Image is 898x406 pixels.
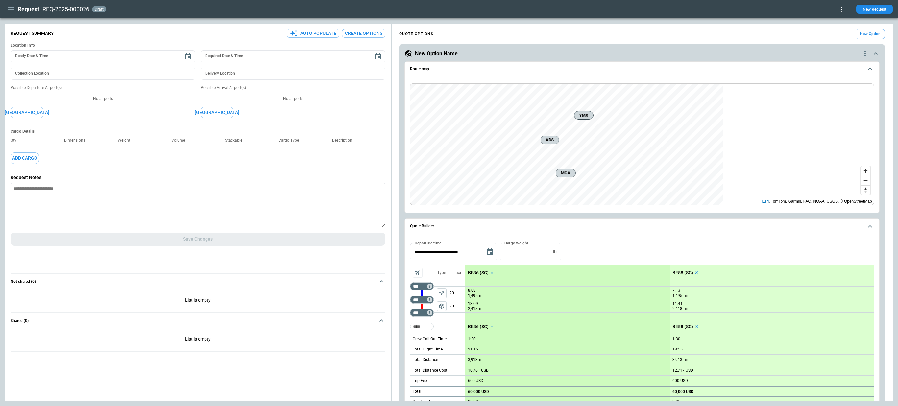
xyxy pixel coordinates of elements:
span: MGA [559,170,573,176]
p: Total Distance [413,357,438,363]
p: Total Flight Time [413,347,443,352]
p: mi [479,293,484,299]
button: Add Cargo [11,152,39,164]
p: 1,495 [672,293,682,299]
p: Volume [171,138,190,143]
p: 2,418 [468,306,478,312]
p: 9:05 [672,399,680,404]
button: Not shared (0) [11,274,385,289]
label: Departure time [415,240,442,246]
p: 600 USD [672,378,688,383]
p: No airports [11,96,195,101]
span: package_2 [438,303,445,309]
h4: QUOTE OPTIONS [399,33,433,35]
p: 1:30 [468,337,476,342]
button: Choose date [182,50,195,63]
p: mi [684,293,688,299]
p: 13:09 [468,301,478,306]
div: Not shared (0) [11,289,385,312]
p: 1:30 [672,337,680,342]
p: BE58 (SC) [672,324,693,329]
div: Route map [410,83,874,205]
h6: Location Info [11,43,385,48]
button: Create Options [342,29,385,38]
h5: New Option Name [415,50,458,57]
button: New Option [856,29,885,39]
p: 21:16 [468,347,478,352]
h6: Not shared (0) [11,280,36,284]
p: 20 [449,287,465,300]
h6: Cargo Details [11,129,385,134]
button: left aligned [437,301,447,311]
div: Not shared (0) [11,328,385,351]
p: 1,495 [468,293,478,299]
button: left aligned [437,288,447,298]
div: quote-option-actions [861,50,869,57]
button: Zoom out [861,176,870,185]
div: Too short [410,323,434,330]
span: YMX [577,112,591,119]
p: Possible Departure Airport(s) [11,85,195,91]
p: Trip Fee [413,378,427,384]
p: BE36 (SC) [468,324,489,329]
p: Possible Arrival Airport(s) [201,85,385,91]
p: Description [332,138,357,143]
p: No airports [201,96,385,101]
h2: REQ-2025-000026 [42,5,89,13]
label: Cargo Weight [504,240,528,246]
p: Request Notes [11,175,385,180]
button: Zoom in [861,166,870,176]
h6: Total [413,389,421,394]
p: mi [479,357,484,363]
button: Quote Builder [410,219,874,234]
p: Qty [11,138,22,143]
span: draft [93,7,105,11]
button: Route map [410,62,874,77]
button: New Option Namequote-option-actions [404,50,879,57]
button: Choose date [372,50,385,63]
p: Dimensions [64,138,90,143]
p: Crew Call Out Time [413,336,447,342]
p: 10,761 USD [468,368,489,373]
p: Cargo Type [279,138,304,143]
h6: Quote Builder [410,224,434,228]
p: mi [684,306,688,312]
p: 3,913 [672,357,682,362]
p: Weight [118,138,135,143]
p: Position Time [413,399,437,405]
button: Shared (0) [11,313,385,328]
button: Auto Populate [287,29,339,38]
div: Not found [410,282,434,290]
p: 7:13 [672,288,680,293]
button: [GEOGRAPHIC_DATA] [11,107,43,118]
p: 3,913 [468,357,478,362]
p: 60,000 USD [468,389,489,394]
p: 600 USD [468,378,483,383]
p: Type [437,270,446,276]
span: Type of sector [437,301,447,311]
h1: Request [18,5,39,13]
p: List is empty [11,289,385,312]
p: Taxi [454,270,461,276]
button: [GEOGRAPHIC_DATA] [201,107,233,118]
button: Choose date, selected date is Sep 15, 2025 [483,245,497,259]
p: BE36 (SC) [468,270,489,276]
div: Not found [410,296,434,304]
p: 8:08 [468,288,476,293]
p: List is empty [11,328,385,351]
canvas: Map [410,84,723,205]
p: Stackable [225,138,248,143]
p: 60,000 USD [672,389,693,394]
span: Type of sector [437,288,447,298]
p: 12,717 USD [672,368,693,373]
div: , TomTom, Garmin, FAO, NOAA, USGS, © OpenStreetMap [762,198,872,205]
p: Request Summary [11,31,54,36]
h6: Route map [410,67,429,71]
p: 10:00 [468,399,478,404]
h6: Shared (0) [11,319,29,323]
p: 2,418 [672,306,682,312]
p: BE58 (SC) [672,270,693,276]
p: mi [684,357,688,363]
span: Aircraft selection [413,268,423,278]
a: Esri [762,199,769,204]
